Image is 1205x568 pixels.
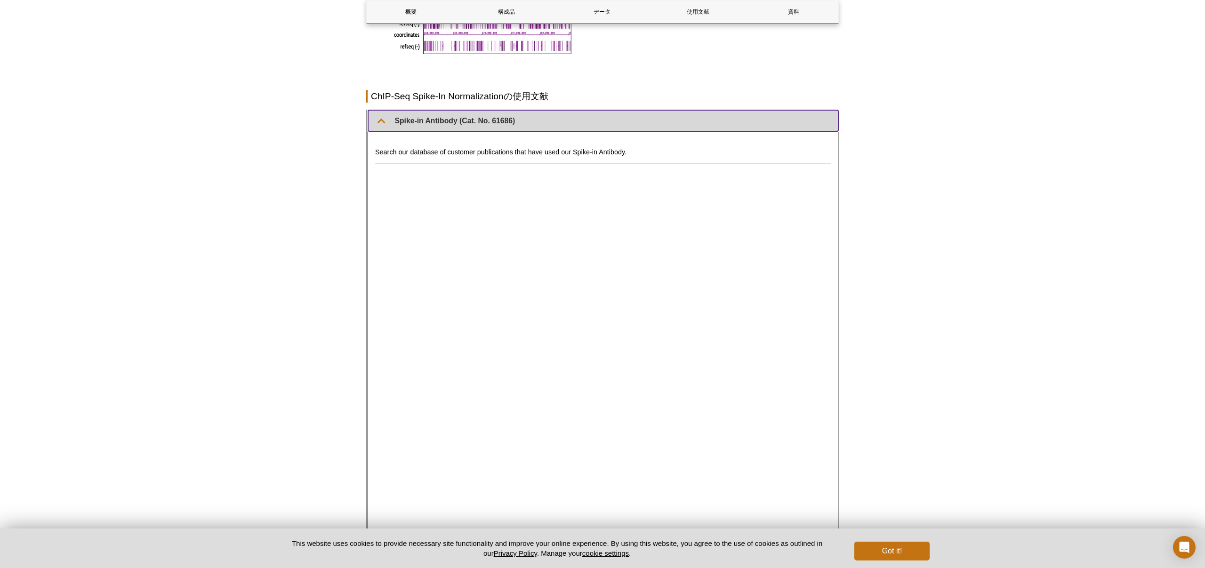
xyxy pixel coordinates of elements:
a: 構成品 [462,0,551,23]
button: cookie settings [582,549,629,557]
a: 概要 [367,0,455,23]
h4: Search our database of customer publications that have used our Spike-in Antibody. [375,148,831,156]
a: データ [558,0,646,23]
a: 使用文献 [654,0,742,23]
button: Got it! [854,542,930,560]
h2: ChIP-Seq Spike-In Normalizationの使用文献 [366,90,839,103]
p: This website uses cookies to provide necessary site functionality and improve your online experie... [275,538,839,558]
summary: Spike-in Antibody (Cat. No. 61686) [368,110,838,131]
a: Privacy Policy [494,549,537,557]
div: Open Intercom Messenger [1173,536,1196,559]
a: 資料 [749,0,838,23]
